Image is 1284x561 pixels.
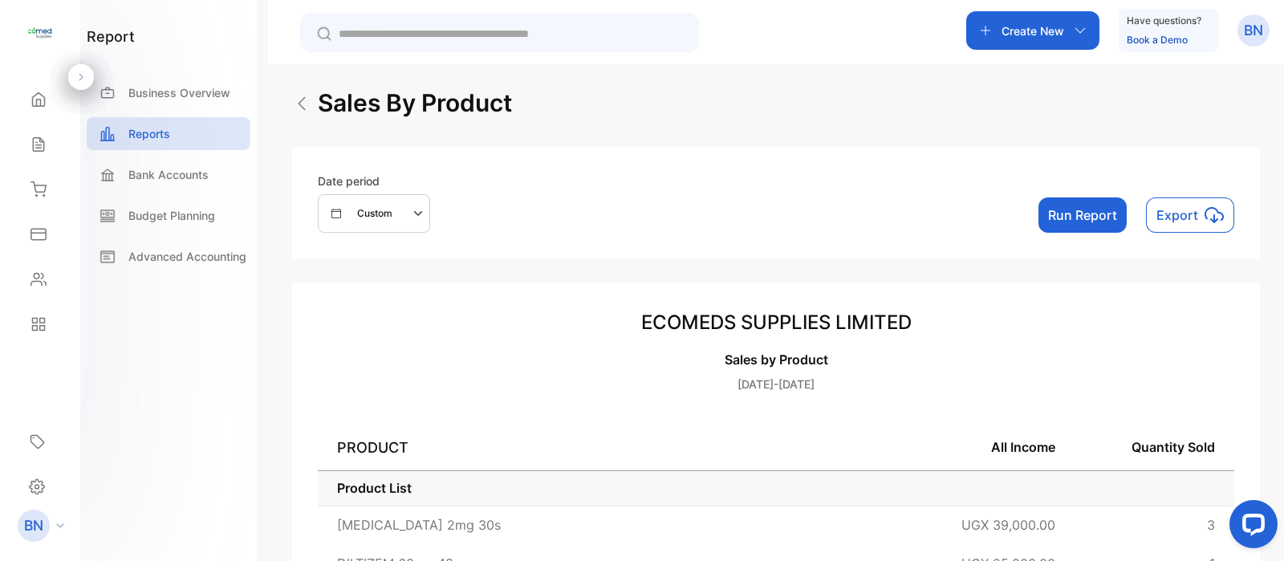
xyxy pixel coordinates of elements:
th: Quantity Sold [1075,425,1234,470]
a: Budget Planning [87,199,250,232]
h1: report [87,26,135,47]
p: Create New [1002,22,1064,39]
p: Reports [128,125,170,142]
h3: ECOMEDS SUPPLIES LIMITED [318,308,1234,337]
button: Run Report [1038,197,1127,233]
p: Custom [357,206,392,221]
p: Bank Accounts [128,166,209,183]
td: 3 [1075,506,1234,544]
h2: sales by product [318,85,512,121]
td: Product List [318,470,1234,506]
a: Book a Demo [1127,34,1188,46]
p: BN [1244,20,1263,41]
p: [DATE]-[DATE] [318,376,1234,392]
span: UGX 39,000.00 [961,517,1055,533]
iframe: LiveChat chat widget [1217,494,1284,561]
a: Reports [87,117,250,150]
th: PRODUCT [318,425,849,470]
button: BN [1237,11,1270,50]
p: Budget Planning [128,207,215,224]
button: Exporticon [1146,197,1234,233]
p: Have questions? [1127,13,1201,29]
a: Business Overview [87,76,250,109]
button: Create New [966,11,1099,50]
th: All Income [849,425,1075,470]
img: Arrow [292,94,311,113]
a: Bank Accounts [87,158,250,191]
img: logo [28,21,52,45]
p: BN [24,515,43,536]
p: Sales by Product [318,350,1234,369]
p: Business Overview [128,84,230,101]
img: icon [1205,205,1224,225]
a: Advanced Accounting [87,240,250,273]
button: Custom [318,194,430,233]
p: Date period [318,173,430,189]
p: Export [1156,205,1198,225]
p: Advanced Accounting [128,248,246,265]
td: [MEDICAL_DATA] 2mg 30s [318,506,849,544]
